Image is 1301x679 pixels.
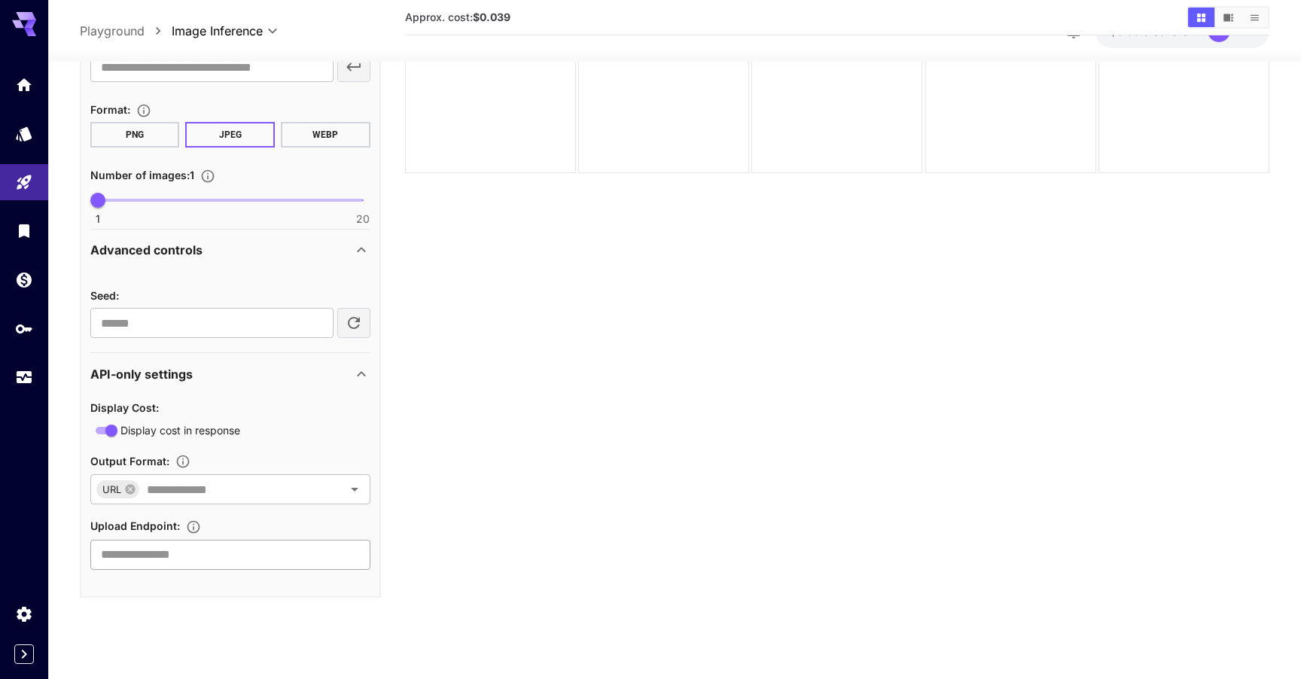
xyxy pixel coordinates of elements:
[15,221,33,240] div: Library
[180,519,207,534] button: Specifies a URL for uploading the generated image as binary data via HTTP PUT, such as an S3 buck...
[15,319,33,338] div: API Keys
[80,22,172,40] nav: breadcrumb
[1188,8,1214,27] button: Show media in grid view
[194,169,221,184] button: Specify how many images to generate in a single request. Each image generation will be charged se...
[90,290,119,303] span: Seed :
[185,123,275,148] button: JPEG
[15,75,33,94] div: Home
[130,103,157,118] button: Choose the file format for the output image.
[90,401,159,414] span: Display Cost :
[90,169,194,182] span: Number of images : 1
[15,270,33,289] div: Wallet
[15,173,33,192] div: Playground
[90,269,370,339] div: Advanced controls
[1242,8,1268,27] button: Show media in list view
[281,123,370,148] button: WEBP
[344,479,365,500] button: Open
[14,644,34,664] button: Expand sidebar
[169,455,197,470] button: Specifies how the image is returned based on your use case: base64Data for embedding in code, dat...
[15,604,33,623] div: Settings
[90,242,203,260] p: Advanced controls
[90,365,193,383] p: API-only settings
[96,212,100,227] span: 1
[473,11,510,23] b: $0.039
[15,368,33,387] div: Usage
[1143,25,1196,38] span: credits left
[1215,8,1242,27] button: Show media in video view
[120,423,240,439] span: Display cost in response
[90,233,370,269] div: Advanced controls
[96,481,127,498] span: URL
[90,455,169,467] span: Output Format :
[1110,25,1143,38] span: $0.00
[1187,6,1269,29] div: Show media in grid viewShow media in video viewShow media in list view
[15,124,33,143] div: Models
[172,22,263,40] span: Image Inference
[405,11,510,23] span: Approx. cost:
[96,480,139,498] div: URL
[90,104,130,117] span: Format :
[1226,607,1301,679] iframe: Chat Widget
[90,123,180,148] button: PNG
[90,519,180,532] span: Upload Endpoint :
[356,212,370,227] span: 20
[80,22,145,40] a: Playground
[90,356,370,392] div: API-only settings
